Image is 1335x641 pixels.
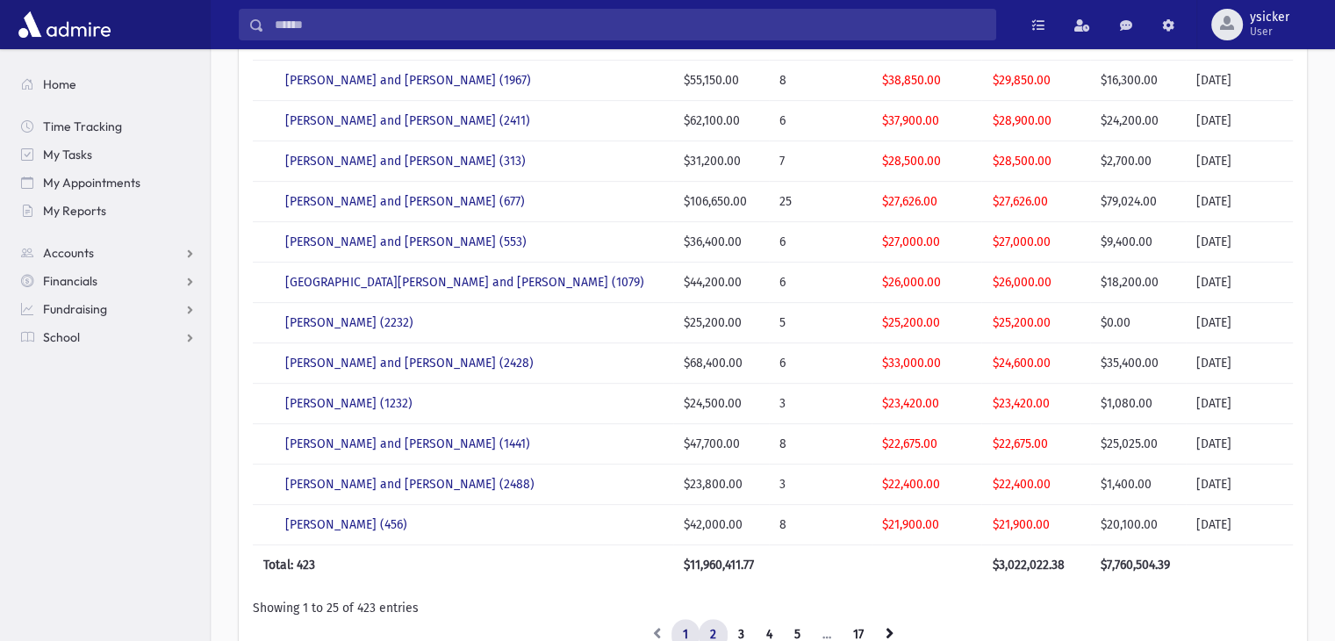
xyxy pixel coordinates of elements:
[1090,505,1186,545] td: $20,100.00
[43,175,140,191] span: My Appointments
[1090,222,1186,263] td: $9,400.00
[253,599,1293,617] div: Showing 1 to 25 of 423 entries
[981,465,1090,505] td: $22,400.00
[872,61,982,101] td: $38,850.00
[7,323,210,351] a: School
[981,343,1090,384] td: $24,600.00
[673,384,769,424] td: $24,500.00
[981,384,1090,424] td: $23,420.00
[1090,263,1186,303] td: $18,200.00
[769,61,871,101] td: 8
[981,424,1090,465] td: $22,675.00
[7,295,210,323] a: Fundraising
[285,315,413,330] a: [PERSON_NAME] (2232)
[7,70,210,98] a: Home
[872,505,982,545] td: $21,900.00
[1186,343,1293,384] td: [DATE]
[872,384,982,424] td: $23,420.00
[14,7,115,42] img: AdmirePro
[285,517,407,532] a: [PERSON_NAME] (456)
[1090,182,1186,222] td: $79,024.00
[769,424,871,465] td: 8
[673,101,769,141] td: $62,100.00
[1186,141,1293,182] td: [DATE]
[981,303,1090,343] td: $25,200.00
[1090,424,1186,465] td: $25,025.00
[1090,384,1186,424] td: $1,080.00
[872,343,982,384] td: $33,000.00
[673,303,769,343] td: $25,200.00
[673,545,769,586] th: $11,960,411.77
[1186,182,1293,222] td: [DATE]
[872,263,982,303] td: $26,000.00
[43,245,94,261] span: Accounts
[981,505,1090,545] td: $21,900.00
[285,436,530,451] a: [PERSON_NAME] and [PERSON_NAME] (1441)
[1250,11,1289,25] span: ysicker
[1090,61,1186,101] td: $16,300.00
[981,141,1090,182] td: $28,500.00
[1186,424,1293,465] td: [DATE]
[673,424,769,465] td: $47,700.00
[872,101,982,141] td: $37,900.00
[285,154,526,169] a: [PERSON_NAME] and [PERSON_NAME] (313)
[673,343,769,384] td: $68,400.00
[769,101,871,141] td: 6
[1186,384,1293,424] td: [DATE]
[285,477,535,492] a: [PERSON_NAME] and [PERSON_NAME] (2488)
[1186,101,1293,141] td: [DATE]
[673,465,769,505] td: $23,800.00
[264,9,995,40] input: Search
[872,424,982,465] td: $22,675.00
[7,140,210,169] a: My Tasks
[43,147,92,162] span: My Tasks
[285,113,530,128] a: [PERSON_NAME] and [PERSON_NAME] (2411)
[285,234,527,249] a: [PERSON_NAME] and [PERSON_NAME] (553)
[43,301,107,317] span: Fundraising
[981,101,1090,141] td: $28,900.00
[872,222,982,263] td: $27,000.00
[1186,61,1293,101] td: [DATE]
[7,169,210,197] a: My Appointments
[1090,141,1186,182] td: $2,700.00
[769,303,871,343] td: 5
[285,194,525,209] a: [PERSON_NAME] and [PERSON_NAME] (677)
[43,76,76,92] span: Home
[673,141,769,182] td: $31,200.00
[673,263,769,303] td: $44,200.00
[1186,263,1293,303] td: [DATE]
[1186,505,1293,545] td: [DATE]
[1186,465,1293,505] td: [DATE]
[769,141,871,182] td: 7
[872,303,982,343] td: $25,200.00
[981,545,1090,586] th: $3,022,022.38
[1186,303,1293,343] td: [DATE]
[981,61,1090,101] td: $29,850.00
[769,222,871,263] td: 6
[981,222,1090,263] td: $27,000.00
[769,263,871,303] td: 6
[1250,25,1289,39] span: User
[769,384,871,424] td: 3
[1090,465,1186,505] td: $1,400.00
[285,396,413,411] a: [PERSON_NAME] (1232)
[43,203,106,219] span: My Reports
[769,182,871,222] td: 25
[673,222,769,263] td: $36,400.00
[769,465,871,505] td: 3
[7,112,210,140] a: Time Tracking
[769,505,871,545] td: 8
[673,505,769,545] td: $42,000.00
[253,545,673,586] th: Total: 423
[1090,343,1186,384] td: $35,400.00
[285,73,531,88] a: [PERSON_NAME] and [PERSON_NAME] (1967)
[981,263,1090,303] td: $26,000.00
[7,197,210,225] a: My Reports
[43,273,97,289] span: Financials
[285,275,644,290] a: [GEOGRAPHIC_DATA][PERSON_NAME] and [PERSON_NAME] (1079)
[1090,101,1186,141] td: $24,200.00
[1186,222,1293,263] td: [DATE]
[43,329,80,345] span: School
[872,141,982,182] td: $28,500.00
[981,182,1090,222] td: $27,626.00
